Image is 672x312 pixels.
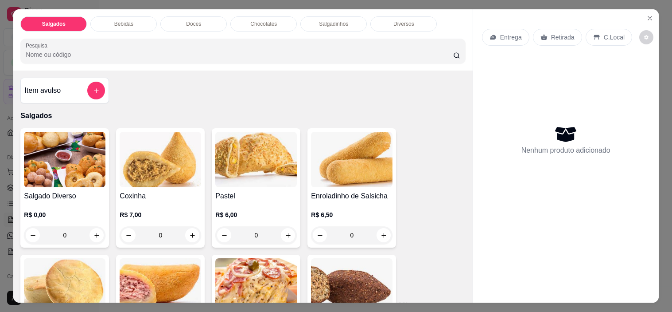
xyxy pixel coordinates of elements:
p: Doces [186,20,201,28]
button: decrease-product-quantity [313,228,327,242]
p: Chocolates [250,20,277,28]
p: Nenhum produto adicionado [521,145,610,156]
button: add-separate-item [87,82,105,99]
label: Pesquisa [26,42,50,49]
img: product-image [24,132,105,187]
p: R$ 6,00 [215,210,297,219]
p: Salgadinhos [319,20,348,28]
p: Diversos [393,20,414,28]
p: Salgados [42,20,66,28]
p: Bebidas [114,20,133,28]
h4: Salgado Diverso [24,191,105,201]
img: product-image [120,132,201,187]
h4: Item avulso [24,85,61,96]
button: increase-product-quantity [377,228,391,242]
h4: Pastel [215,191,297,201]
input: Pesquisa [26,50,453,59]
p: R$ 0,00 [24,210,105,219]
h4: Coxinha [120,191,201,201]
p: Entrega [500,33,522,42]
p: R$ 7,00 [120,210,201,219]
p: R$ 6,50 [311,210,392,219]
button: decrease-product-quantity [639,30,653,44]
img: product-image [311,132,392,187]
button: Close [643,11,657,25]
p: Retirada [551,33,575,42]
img: product-image [215,132,297,187]
h4: Enroladinho de Salsicha [311,191,392,201]
p: Salgados [20,111,465,121]
p: C.Local [604,33,625,42]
